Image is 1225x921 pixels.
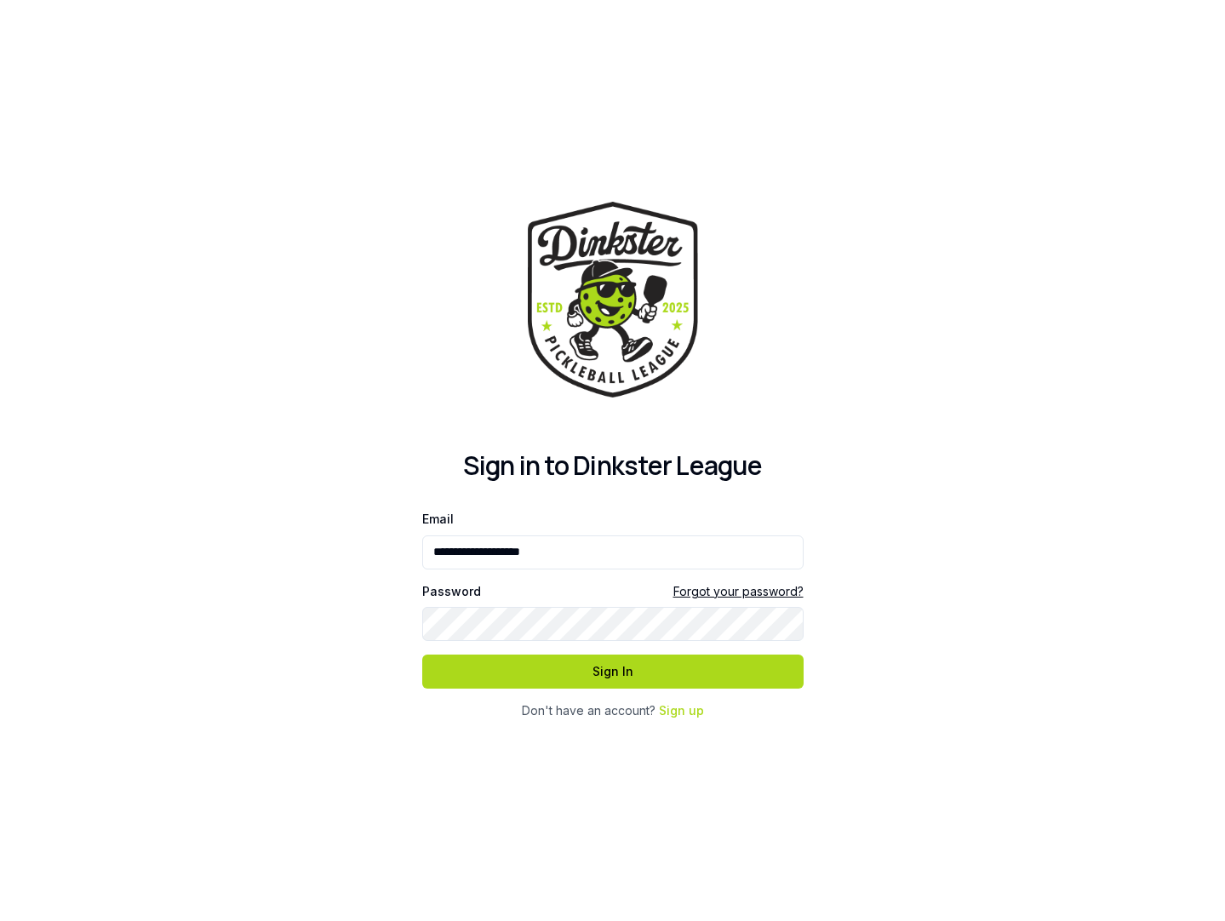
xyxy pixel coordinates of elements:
[422,512,454,526] label: Email
[422,586,481,598] label: Password
[422,702,804,719] div: Don't have an account?
[422,450,804,481] h2: Sign in to Dinkster League
[528,202,698,397] img: Dinkster League Logo
[659,703,704,718] a: Sign up
[422,655,804,689] button: Sign In
[673,583,804,600] a: Forgot your password?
